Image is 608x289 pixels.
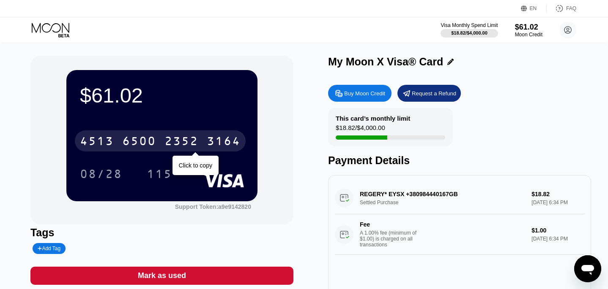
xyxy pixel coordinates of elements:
div: Moon Credit [515,32,542,38]
div: Buy Moon Credit [344,90,385,97]
div: Support Token:a9e9142820 [175,203,251,210]
div: 2352 [164,135,198,149]
div: 6500 [122,135,156,149]
div: Buy Moon Credit [328,85,392,102]
div: This card’s monthly limit [336,115,410,122]
div: Add Tag [38,246,60,251]
div: Add Tag [33,243,66,254]
div: My Moon X Visa® Card [328,56,443,68]
div: Tags [30,227,293,239]
div: $61.02Moon Credit [515,23,542,38]
div: 08/28 [80,168,122,182]
div: 4513 [80,135,114,149]
div: $61.02 [80,84,244,107]
div: [DATE] 6:34 PM [531,236,584,242]
div: $18.82 / $4,000.00 [336,124,385,135]
div: FeeA 1.00% fee (minimum of $1.00) is charged on all transactions$1.00[DATE] 6:34 PM [335,214,584,255]
div: Click to copy [179,162,212,169]
div: 3164 [207,135,241,149]
div: 08/28 [74,163,129,184]
div: EN [530,5,537,11]
div: Visa Monthly Spend Limit [441,22,498,28]
div: Mark as used [30,267,293,285]
div: Payment Details [328,154,591,167]
div: $1.00 [531,227,584,234]
div: EN [521,4,547,13]
div: Mark as used [138,271,186,281]
div: 115 [140,163,178,184]
div: A 1.00% fee (minimum of $1.00) is charged on all transactions [360,230,423,248]
div: FAQ [547,4,576,13]
div: Fee [360,221,419,228]
div: Visa Monthly Spend Limit$18.82/$4,000.00 [441,22,498,38]
div: Request a Refund [397,85,461,102]
div: FAQ [566,5,576,11]
div: $61.02 [515,23,542,32]
div: 4513650023523164 [75,130,246,151]
div: Support Token: a9e9142820 [175,203,251,210]
iframe: Button to launch messaging window [574,255,601,282]
div: Request a Refund [412,90,456,97]
div: 115 [147,168,172,182]
div: $18.82 / $4,000.00 [451,30,487,35]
